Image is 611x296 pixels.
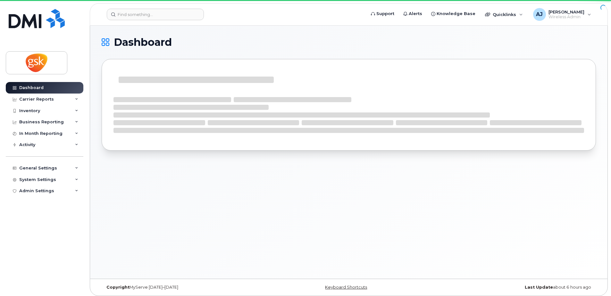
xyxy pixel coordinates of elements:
[102,285,266,290] div: MyServe [DATE]–[DATE]
[431,285,596,290] div: about 6 hours ago
[325,285,367,290] a: Keyboard Shortcuts
[525,285,553,290] strong: Last Update
[114,37,172,47] span: Dashboard
[106,285,130,290] strong: Copyright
